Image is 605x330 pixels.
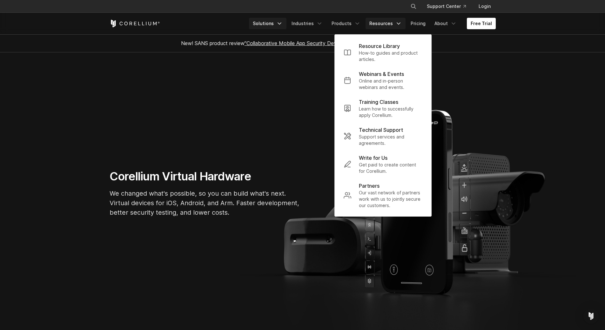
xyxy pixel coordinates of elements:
[245,40,391,46] a: "Collaborative Mobile App Security Development and Analysis"
[339,38,427,66] a: Resource Library How-to guides and product articles.
[407,18,429,29] a: Pricing
[249,18,286,29] a: Solutions
[422,1,471,12] a: Support Center
[110,189,300,217] p: We changed what's possible, so you can build what's next. Virtual devices for iOS, Android, and A...
[467,18,496,29] a: Free Trial
[328,18,364,29] a: Products
[359,70,404,78] p: Webinars & Events
[359,42,400,50] p: Resource Library
[110,20,160,27] a: Corellium Home
[339,178,427,212] a: Partners Our vast network of partners work with us to jointly secure our customers.
[359,98,398,106] p: Training Classes
[366,18,406,29] a: Resources
[249,18,496,29] div: Navigation Menu
[359,126,403,134] p: Technical Support
[339,150,427,178] a: Write for Us Get paid to create content for Corellium.
[339,66,427,94] a: Webinars & Events Online and in-person webinars and events.
[288,18,326,29] a: Industries
[359,134,422,146] p: Support services and agreements.
[431,18,460,29] a: About
[474,1,496,12] a: Login
[359,78,422,91] p: Online and in-person webinars and events.
[359,182,380,190] p: Partners
[339,122,427,150] a: Technical Support Support services and agreements.
[359,190,422,209] p: Our vast network of partners work with us to jointly secure our customers.
[359,162,422,174] p: Get paid to create content for Corellium.
[583,308,599,324] div: Open Intercom Messenger
[403,1,496,12] div: Navigation Menu
[408,1,419,12] button: Search
[359,50,422,63] p: How-to guides and product articles.
[110,169,300,184] h1: Corellium Virtual Hardware
[339,94,427,122] a: Training Classes Learn how to successfully apply Corellium.
[359,154,387,162] p: Write for Us
[359,106,422,118] p: Learn how to successfully apply Corellium.
[181,40,424,46] span: New! SANS product review now available.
